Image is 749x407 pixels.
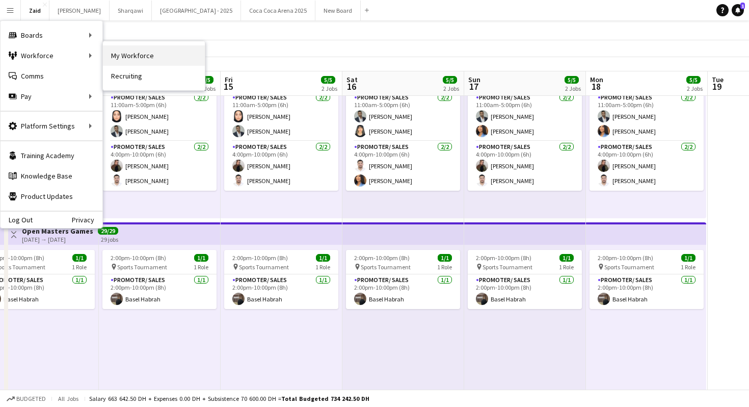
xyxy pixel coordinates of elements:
a: Knowledge Base [1,166,102,186]
button: Coca Coca Arena 2025 [241,1,315,20]
span: 1 Role [194,263,208,271]
span: 5/5 [565,76,579,84]
a: Recruiting [103,66,205,86]
span: 18 [588,81,603,92]
span: 1 Role [72,263,87,271]
span: Sun [468,75,480,84]
app-card-role: Promoter/ Sales1/12:00pm-10:00pm (8h)Basel Habrah [346,274,460,309]
div: 2 Jobs [443,85,459,92]
app-card-role: Promoter/ Sales2/211:00am-5:00pm (6h)[PERSON_NAME][PERSON_NAME] [590,92,704,141]
app-job-card: 2:00pm-10:00pm (8h)1/1 Sports Tournament1 RolePromoter/ Sales1/12:00pm-10:00pm (8h)Basel Habrah [468,250,582,309]
app-card-role: Promoter/ Sales1/12:00pm-10:00pm (8h)Basel Habrah [468,274,582,309]
span: 2:00pm-10:00pm (8h) [232,254,288,262]
h3: Open Masters Games [22,226,93,236]
span: 1/1 [681,254,695,262]
span: 1 Role [681,263,695,271]
span: 2:00pm-10:00pm (8h) [476,254,531,262]
span: 5/5 [443,76,457,84]
app-card-role: Promoter/ Sales2/211:00am-5:00pm (6h)[PERSON_NAME][PERSON_NAME] [102,92,217,141]
a: Training Academy [1,145,102,166]
app-job-card: 11:00am-10:00pm (11h)4/4 Sports Tournament2 RolesPromoter/ Sales2/211:00am-5:00pm (6h)[PERSON_NAM... [346,67,460,191]
span: 5/5 [321,76,335,84]
app-job-card: 2:00pm-10:00pm (8h)1/1 Sports Tournament1 RolePromoter/ Sales1/12:00pm-10:00pm (8h)Basel Habrah [224,250,338,309]
div: Salary 663 642.50 DH + Expenses 0.00 DH + Subsistence 70 600.00 DH = [89,395,369,402]
span: Sat [346,75,358,84]
button: [PERSON_NAME] [49,1,110,20]
span: 1/1 [316,254,330,262]
app-job-card: 2:00pm-10:00pm (8h)1/1 Sports Tournament1 RolePromoter/ Sales1/12:00pm-10:00pm (8h)Basel Habrah [102,250,217,309]
app-card-role: Promoter/ Sales2/24:00pm-10:00pm (6h)[PERSON_NAME][PERSON_NAME] [468,141,582,191]
app-card-role: Promoter/ Sales1/12:00pm-10:00pm (8h)Basel Habrah [224,274,338,309]
span: 5/5 [686,76,701,84]
app-card-role: Promoter/ Sales2/211:00am-5:00pm (6h)[PERSON_NAME][PERSON_NAME] [468,92,582,141]
span: 1/1 [438,254,452,262]
app-card-role: Promoter/ Sales2/24:00pm-10:00pm (6h)[PERSON_NAME][PERSON_NAME] [102,141,217,191]
div: 2 Jobs [322,85,337,92]
button: Budgeted [5,393,47,404]
app-card-role: Promoter/ Sales2/24:00pm-10:00pm (6h)[PERSON_NAME][PERSON_NAME] [590,141,704,191]
button: [GEOGRAPHIC_DATA] - 2025 [152,1,241,20]
span: 17 [467,81,480,92]
span: 2:00pm-10:00pm (8h) [354,254,410,262]
span: Budgeted [16,395,46,402]
div: Pay [1,86,102,107]
span: 1 Role [315,263,330,271]
button: New Board [315,1,361,20]
span: 19 [710,81,724,92]
app-card-role: Promoter/ Sales2/211:00am-5:00pm (6h)[PERSON_NAME][PERSON_NAME] [346,92,460,141]
a: Privacy [72,216,102,224]
span: Tue [712,75,724,84]
app-job-card: 11:00am-10:00pm (11h)4/4 Sports Tournament2 RolesPromoter/ Sales2/211:00am-5:00pm (6h)[PERSON_NAM... [590,67,704,191]
div: 2 Jobs [687,85,703,92]
span: 1 [740,3,745,9]
div: 2 Jobs [200,85,216,92]
span: Sports Tournament [361,263,411,271]
app-card-role: Promoter/ Sales2/24:00pm-10:00pm (6h)[PERSON_NAME][PERSON_NAME] [224,141,338,191]
a: My Workforce [103,45,205,66]
div: Workforce [1,45,102,66]
span: Sports Tournament [117,263,167,271]
div: 2 Jobs [565,85,581,92]
app-job-card: 2:00pm-10:00pm (8h)1/1 Sports Tournament1 RolePromoter/ Sales1/12:00pm-10:00pm (8h)Basel Habrah [590,250,704,309]
app-card-role: Promoter/ Sales2/211:00am-5:00pm (6h)[PERSON_NAME][PERSON_NAME] [224,92,338,141]
span: 16 [345,81,358,92]
app-job-card: 2:00pm-10:00pm (8h)1/1 Sports Tournament1 RolePromoter/ Sales1/12:00pm-10:00pm (8h)Basel Habrah [346,250,460,309]
span: 1/1 [194,254,208,262]
span: 2:00pm-10:00pm (8h) [111,254,166,262]
app-job-card: 11:00am-10:00pm (11h)4/4 Sports Tournament2 RolesPromoter/ Sales2/211:00am-5:00pm (6h)[PERSON_NAM... [224,67,338,191]
app-job-card: 11:00am-10:00pm (11h)4/4 Sports Tournament2 RolesPromoter/ Sales2/211:00am-5:00pm (6h)[PERSON_NAM... [102,67,217,191]
div: 29 jobs [101,235,118,243]
span: 15 [223,81,233,92]
button: Zaid [21,1,49,20]
span: Sports Tournament [483,263,532,271]
a: Comms [1,66,102,86]
span: 29/29 [98,227,118,235]
a: 1 [732,4,744,16]
span: Fri [225,75,233,84]
span: 1/1 [72,254,87,262]
span: Mon [590,75,603,84]
span: 1 Role [559,263,574,271]
app-job-card: 11:00am-10:00pm (11h)4/4 Sports Tournament2 RolesPromoter/ Sales2/211:00am-5:00pm (6h)[PERSON_NAM... [468,67,582,191]
app-card-role: Promoter/ Sales2/24:00pm-10:00pm (6h)[PERSON_NAME][PERSON_NAME] [346,141,460,191]
span: 2:00pm-10:00pm (8h) [598,254,653,262]
app-card-role: Promoter/ Sales1/12:00pm-10:00pm (8h)Basel Habrah [102,274,217,309]
span: All jobs [56,395,81,402]
span: Sports Tournament [239,263,289,271]
span: 5/5 [199,76,213,84]
div: Boards [1,25,102,45]
div: [DATE] → [DATE] [22,236,93,243]
a: Product Updates [1,186,102,207]
div: Platform Settings [1,116,102,136]
button: Sharqawi [110,1,152,20]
